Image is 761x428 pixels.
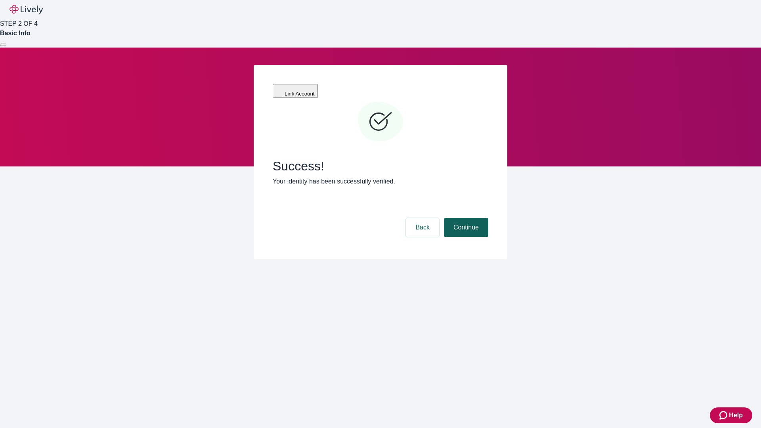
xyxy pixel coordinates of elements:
span: Help [729,411,743,420]
p: Your identity has been successfully verified. [273,177,488,186]
button: Link Account [273,84,318,98]
span: Success! [273,159,488,174]
button: Zendesk support iconHelp [710,407,752,423]
button: Back [406,218,439,237]
button: Continue [444,218,488,237]
svg: Zendesk support icon [719,411,729,420]
svg: Checkmark icon [357,98,404,146]
img: Lively [10,5,43,14]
